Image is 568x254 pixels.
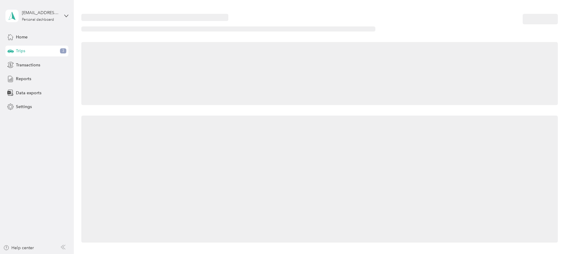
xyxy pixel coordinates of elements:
span: Data exports [16,90,41,96]
span: Transactions [16,62,40,68]
iframe: Everlance-gr Chat Button Frame [534,220,568,254]
div: Personal dashboard [22,18,54,22]
span: Trips [16,48,25,54]
span: Reports [16,76,31,82]
span: Home [16,34,28,40]
div: [EMAIL_ADDRESS][DOMAIN_NAME] [22,10,59,16]
span: Settings [16,104,32,110]
button: Help center [3,245,34,251]
span: 3 [60,48,66,54]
